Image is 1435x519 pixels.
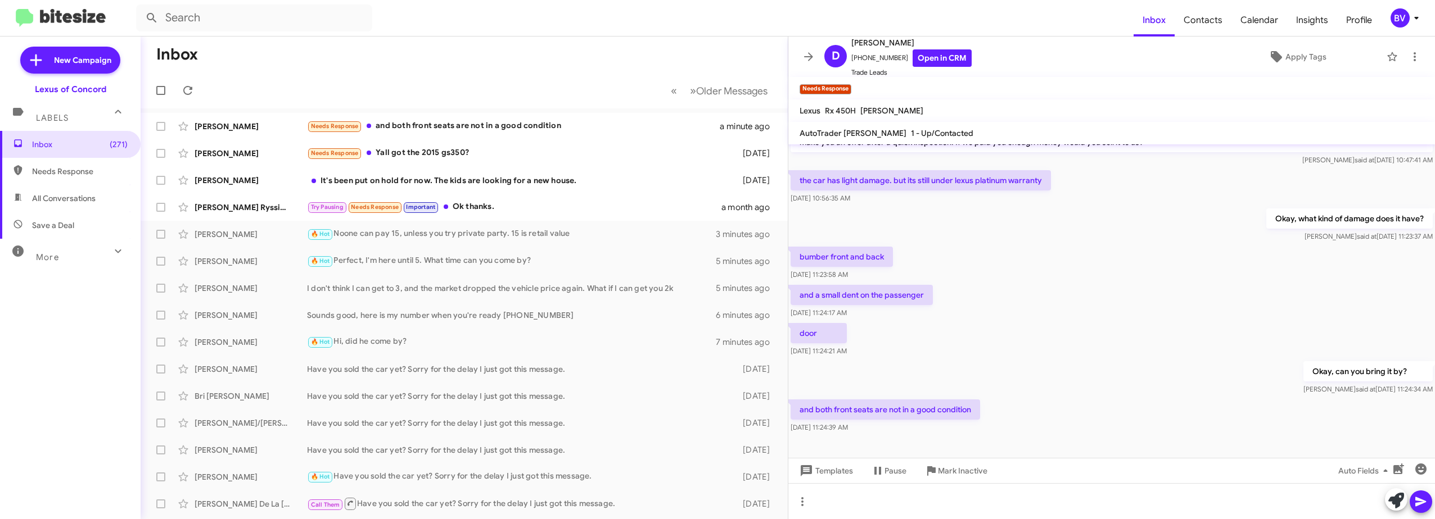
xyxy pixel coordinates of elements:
[791,347,847,355] span: [DATE] 11:24:21 AM
[311,122,359,130] span: Needs Response
[1266,208,1433,229] p: Okay, what kind of damage does it have?
[307,120,720,133] div: and both front seats are not in a good condition
[885,461,906,481] span: Pause
[690,84,696,98] span: »
[195,417,307,429] div: [PERSON_NAME]/[PERSON_NAME]
[311,338,330,345] span: 🔥 Hot
[307,390,730,402] div: Have you sold the car yet? Sorry for the delay I just got this message.
[730,390,779,402] div: [DATE]
[195,444,307,456] div: [PERSON_NAME]
[1302,156,1433,164] span: [PERSON_NAME] [DATE] 10:47:41 AM
[825,106,856,116] span: Rx 450H
[720,121,779,132] div: a minute ago
[195,175,307,186] div: [PERSON_NAME]
[307,363,730,375] div: Have you sold the car yet? Sorry for the delay I just got this message.
[351,203,399,211] span: Needs Response
[800,106,820,116] span: Lexus
[307,309,716,321] div: Sounds good, here is my number when you're ready [PHONE_NUMBER]
[1287,4,1337,37] a: Insights
[1134,4,1175,37] a: Inbox
[54,54,111,66] span: New Campaign
[195,309,307,321] div: [PERSON_NAME]
[730,363,779,375] div: [DATE]
[36,252,59,262] span: More
[791,247,893,267] p: bumber front and back
[730,148,779,159] div: [DATE]
[307,470,730,483] div: Have you sold the car yet? Sorry for the delay I just got this message.
[730,498,779,509] div: [DATE]
[195,202,307,213] div: [PERSON_NAME] Ryssin-[PERSON_NAME]
[1305,232,1433,240] span: [PERSON_NAME] [DATE] 11:23:37 AM
[406,203,435,211] span: Important
[716,256,779,267] div: 5 minutes ago
[683,79,774,102] button: Next
[1338,461,1392,481] span: Auto Fields
[110,139,128,150] span: (271)
[311,149,359,157] span: Needs Response
[913,49,972,67] a: Open in CRM
[791,399,980,420] p: and both front seats are not in a good condition
[730,175,779,186] div: [DATE]
[730,471,779,482] div: [DATE]
[1356,385,1375,393] span: said at
[788,461,862,481] button: Templates
[195,283,307,294] div: [PERSON_NAME]
[195,471,307,482] div: [PERSON_NAME]
[307,147,730,160] div: Yall got the 2015 gs350?
[1285,47,1326,67] span: Apply Tags
[730,444,779,456] div: [DATE]
[1213,47,1381,67] button: Apply Tags
[716,336,779,348] div: 7 minutes ago
[791,194,850,202] span: [DATE] 10:56:35 AM
[862,461,915,481] button: Pause
[791,423,848,431] span: [DATE] 11:24:39 AM
[195,390,307,402] div: Bri [PERSON_NAME]
[307,201,721,213] div: Ok thanks.
[797,461,853,481] span: Templates
[307,497,730,511] div: Have you sold the car yet? Sorry for the delay I just got this message.
[156,45,198,63] h1: Inbox
[311,230,330,238] span: 🔥 Hot
[851,36,972,49] span: [PERSON_NAME]
[791,285,933,305] p: and a small dent on the passenger
[307,283,716,294] div: I don't think I can get to 3, and the market dropped the vehicle price again. What if I can get y...
[730,417,779,429] div: [DATE]
[938,461,987,481] span: Mark Inactive
[860,106,923,116] span: [PERSON_NAME]
[1175,4,1231,37] a: Contacts
[696,85,768,97] span: Older Messages
[671,84,677,98] span: «
[1357,232,1377,240] span: said at
[311,203,344,211] span: Try Pausing
[195,363,307,375] div: [PERSON_NAME]
[36,113,69,123] span: Labels
[307,417,730,429] div: Have you sold the car yet? Sorry for the delay I just got this message.
[664,79,684,102] button: Previous
[800,128,906,138] span: AutoTrader [PERSON_NAME]
[1391,8,1410,28] div: BV
[195,148,307,159] div: [PERSON_NAME]
[311,473,330,480] span: 🔥 Hot
[1355,156,1374,164] span: said at
[307,175,730,186] div: It's been put on hold for now. The kids are looking for a new house.
[136,4,372,31] input: Search
[791,270,848,279] span: [DATE] 11:23:58 AM
[195,229,307,240] div: [PERSON_NAME]
[1337,4,1381,37] a: Profile
[1231,4,1287,37] a: Calendar
[307,444,730,456] div: Have you sold the car yet? Sorry for the delay I just got this message.
[311,257,330,265] span: 🔥 Hot
[1303,385,1433,393] span: [PERSON_NAME] [DATE] 11:24:34 AM
[716,283,779,294] div: 5 minutes ago
[832,47,840,65] span: D
[307,335,716,348] div: Hi, did he come by?
[1329,461,1401,481] button: Auto Fields
[791,170,1051,190] p: the car has light damage. but its still under lexus platinum warranty
[1303,361,1433,381] p: Okay, can you bring it by?
[35,84,106,95] div: Lexus of Concord
[791,308,847,317] span: [DATE] 11:24:17 AM
[915,461,996,481] button: Mark Inactive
